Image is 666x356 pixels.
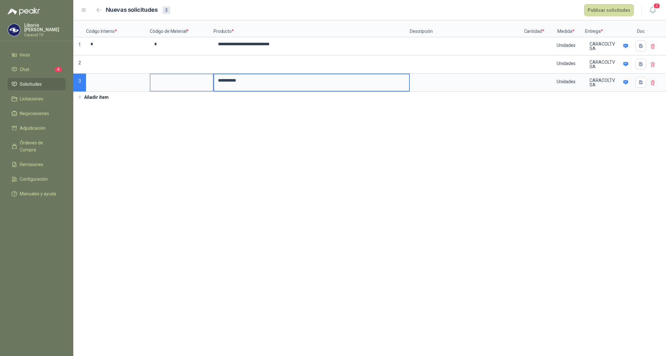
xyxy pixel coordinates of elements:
p: Producto [214,20,410,37]
button: Publicar solicitudes [584,4,634,16]
span: 3 [653,3,660,9]
span: Configuración [20,176,48,183]
img: Logo peakr [8,8,40,15]
p: CARACOLTV SA [590,42,621,51]
div: Unidades [547,38,584,53]
p: Medida [547,20,585,37]
img: Company Logo [8,24,20,36]
p: CARACOLTV SA [590,78,621,87]
a: Negociaciones [8,107,66,120]
p: Entrega [585,20,633,37]
a: Configuración [8,173,66,185]
a: Inicio [8,49,66,61]
p: Código de Material [150,20,214,37]
span: Manuales y ayuda [20,190,56,197]
button: Añadir ítem [73,92,112,103]
a: Manuales y ayuda [8,188,66,200]
h2: Nuevas solicitudes [106,5,158,15]
p: 3 [73,74,86,92]
a: Remisiones [8,158,66,171]
p: Liborio [PERSON_NAME] [24,23,66,32]
p: Cantidad [521,20,547,37]
a: Solicitudes [8,78,66,90]
span: 6 [55,67,62,72]
a: Órdenes de Compra [8,137,66,156]
p: Descripción [410,20,521,37]
a: Chat6 [8,63,66,76]
p: Doc [633,20,649,37]
span: Solicitudes [20,81,42,88]
span: Chat [20,66,29,73]
span: Remisiones [20,161,43,168]
p: 2 [73,55,86,74]
a: Licitaciones [8,93,66,105]
p: 1 [73,37,86,55]
span: Órdenes de Compra [20,139,60,153]
p: CARACOLTV SA [590,60,621,69]
p: Caracol TV [24,33,66,37]
div: Unidades [547,56,584,71]
a: Adjudicación [8,122,66,134]
span: Inicio [20,51,30,58]
div: 3 [163,6,170,14]
span: Licitaciones [20,95,43,102]
span: Adjudicación [20,125,46,132]
span: Negociaciones [20,110,49,117]
p: Código Interno [86,20,150,37]
div: Unidades [547,74,584,89]
button: 3 [647,4,658,16]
